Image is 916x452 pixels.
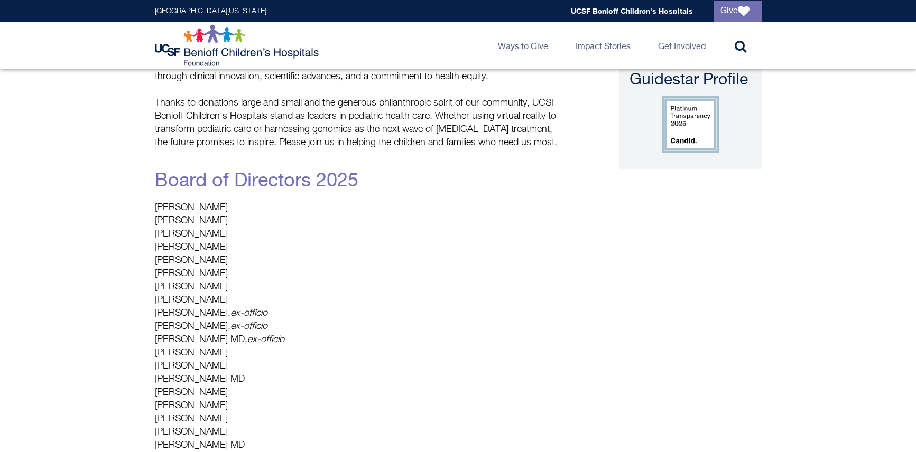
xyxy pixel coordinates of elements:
[571,6,693,15] a: UCSF Benioff Children's Hospitals
[650,22,714,69] a: Get Involved
[567,22,639,69] a: Impact Stories
[714,1,762,22] a: Give
[247,335,284,344] em: ex-officio
[155,97,562,149] p: Thanks to donations large and small and the generous philanthropic spirit of our community, UCSF ...
[155,24,321,67] img: Logo for UCSF Benioff Children's Hospitals Foundation
[489,22,557,69] a: Ways to Give
[230,308,267,318] em: ex-officio
[155,172,358,191] a: Board of Directors 2025
[630,70,751,91] div: Guidestar Profile
[155,57,562,83] p: The UCSF Benioff Children's Hospitals Foundation is dedicated to advancing children's health thro...
[662,96,719,153] img: Guidestar Profile logo
[230,322,267,331] em: ex-officio
[155,7,266,15] a: [GEOGRAPHIC_DATA][US_STATE]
